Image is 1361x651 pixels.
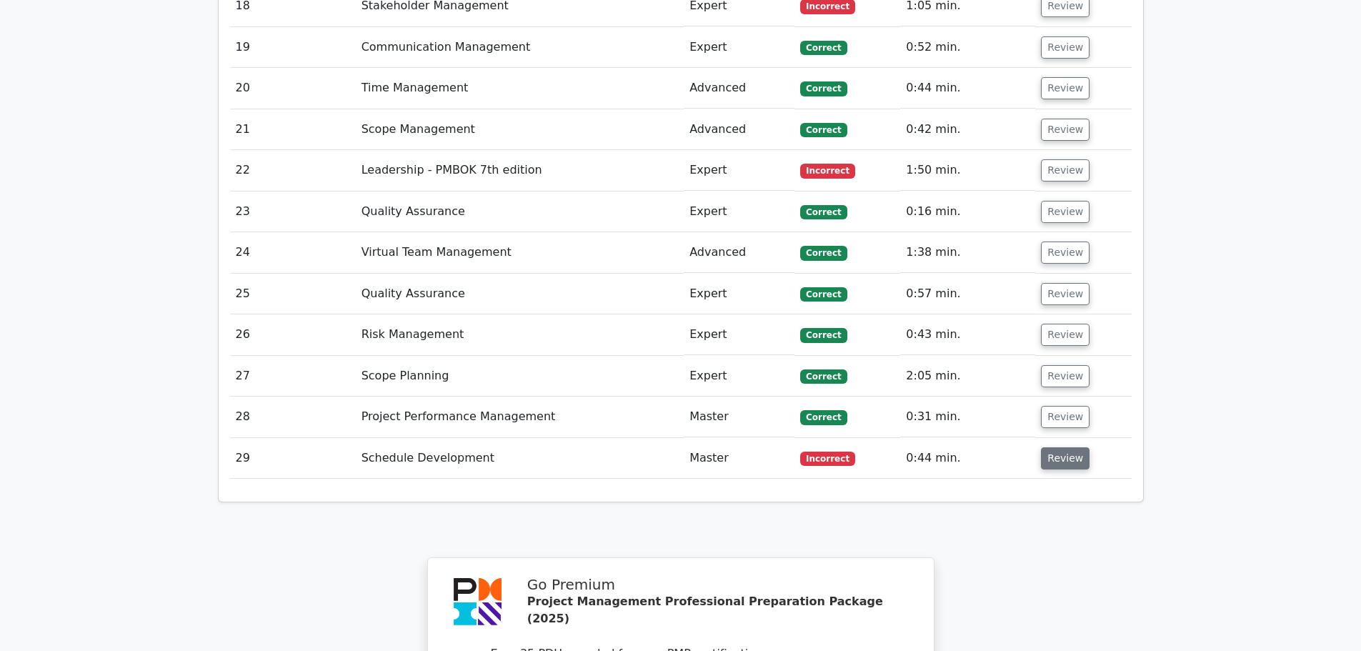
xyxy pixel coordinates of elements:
td: Virtual Team Management [356,232,684,273]
span: Incorrect [800,452,855,466]
button: Review [1041,77,1090,99]
td: Quality Assurance [356,274,684,314]
td: Advanced [684,68,794,109]
td: 0:52 min. [900,27,1035,68]
span: Correct [800,369,847,384]
td: Expert [684,192,794,232]
button: Review [1041,447,1090,469]
td: 25 [230,274,356,314]
td: Expert [684,274,794,314]
td: Scope Management [356,109,684,150]
td: 0:31 min. [900,397,1035,437]
td: Advanced [684,232,794,273]
td: Project Performance Management [356,397,684,437]
td: 0:42 min. [900,109,1035,150]
td: 24 [230,232,356,273]
span: Correct [800,287,847,302]
td: 29 [230,438,356,479]
button: Review [1041,242,1090,264]
button: Review [1041,406,1090,428]
span: Correct [800,81,847,96]
td: 19 [230,27,356,68]
span: Correct [800,410,847,424]
td: Advanced [684,109,794,150]
td: Communication Management [356,27,684,68]
td: 28 [230,397,356,437]
td: Master [684,397,794,437]
td: Leadership - PMBOK 7th edition [356,150,684,191]
td: 21 [230,109,356,150]
td: 23 [230,192,356,232]
span: Correct [800,41,847,55]
td: 1:50 min. [900,150,1035,191]
button: Review [1041,159,1090,182]
td: Expert [684,356,794,397]
td: 0:44 min. [900,438,1035,479]
span: Correct [800,123,847,137]
td: Time Management [356,68,684,109]
span: Correct [800,205,847,219]
td: Expert [684,27,794,68]
td: 26 [230,314,356,355]
td: 0:44 min. [900,68,1035,109]
span: Correct [800,246,847,260]
button: Review [1041,283,1090,305]
button: Review [1041,365,1090,387]
td: 22 [230,150,356,191]
td: Master [684,438,794,479]
td: Schedule Development [356,438,684,479]
td: 27 [230,356,356,397]
td: 20 [230,68,356,109]
td: Scope Planning [356,356,684,397]
button: Review [1041,201,1090,223]
td: 0:57 min. [900,274,1035,314]
td: 0:16 min. [900,192,1035,232]
button: Review [1041,36,1090,59]
span: Incorrect [800,164,855,178]
button: Review [1041,324,1090,346]
button: Review [1041,119,1090,141]
span: Correct [800,328,847,342]
td: 1:38 min. [900,232,1035,273]
td: 0:43 min. [900,314,1035,355]
td: Expert [684,314,794,355]
td: 2:05 min. [900,356,1035,397]
td: Risk Management [356,314,684,355]
td: Quality Assurance [356,192,684,232]
td: Expert [684,150,794,191]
